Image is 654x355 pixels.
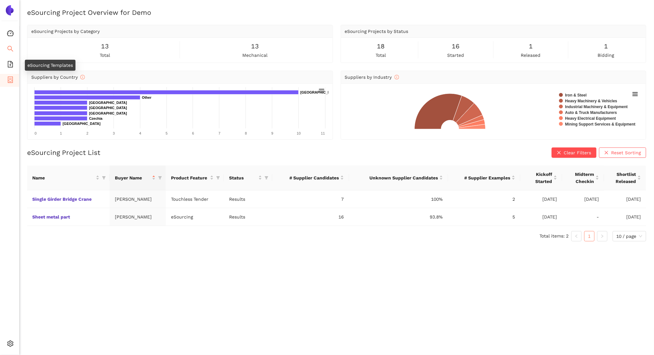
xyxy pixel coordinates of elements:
[216,176,220,180] span: filter
[31,29,100,34] span: eSourcing Projects by Category
[345,75,399,80] span: Suppliers by Industry
[297,131,301,135] text: 10
[552,147,597,158] button: closeClear Filters
[166,190,224,208] td: Touchless Tender
[354,174,438,181] span: Unknown Supplier Candidates
[35,131,36,135] text: 0
[349,208,448,226] td: 93.8%
[598,52,614,59] span: bidding
[115,174,151,181] span: Buyer Name
[562,190,604,208] td: [DATE]
[609,171,636,185] span: Shortlist Released
[448,190,520,208] td: 2
[89,101,127,105] text: [GEOGRAPHIC_DATA]
[565,99,618,103] text: Heavy Machinery & Vehicles
[166,208,224,226] td: eSourcing
[520,190,562,208] td: [DATE]
[100,52,110,59] span: total
[192,131,194,135] text: 6
[25,60,75,71] div: eSourcing Templates
[224,208,272,226] td: Results
[448,208,520,226] td: 5
[89,117,103,120] text: Czechia
[113,131,115,135] text: 3
[395,75,399,79] span: info-circle
[80,75,85,79] span: info-circle
[562,208,604,226] td: -
[564,149,591,156] span: Clear Filters
[568,171,594,185] span: Midterm Checkin
[565,105,628,109] text: Industrial Machinery & Equipment
[251,41,259,51] span: 13
[263,173,270,183] span: filter
[224,166,272,190] th: this column's title is Status,this column is sortable
[575,234,579,238] span: left
[63,122,101,126] text: [GEOGRAPHIC_DATA]
[7,338,14,351] span: setting
[597,231,608,241] li: Next Page
[272,166,349,190] th: this column's title is # Supplier Candidates,this column is sortable
[142,96,152,99] text: Other
[7,59,14,72] span: file-add
[229,174,257,181] span: Status
[265,176,268,180] span: filter
[215,173,221,183] span: filter
[27,166,110,190] th: this column's title is Name,this column is sortable
[32,174,95,181] span: Name
[377,41,385,51] span: 18
[158,176,162,180] span: filter
[557,150,561,156] span: close
[604,166,646,190] th: this column's title is Shortlist Released,this column is sortable
[7,74,14,87] span: container
[585,231,594,241] a: 1
[242,52,267,59] span: mechanical
[562,166,604,190] th: this column's title is Midterm Checkin,this column is sortable
[565,116,616,121] text: Heavy Electrical Equipment
[604,208,646,226] td: [DATE]
[604,150,609,156] span: close
[7,28,14,41] span: dashboard
[520,208,562,226] td: [DATE]
[565,93,587,97] text: Iron & Steel
[27,148,100,157] h2: eSourcing Project List
[597,231,608,241] button: right
[277,174,339,181] span: # Supplier Candidates
[529,41,533,51] span: 1
[89,111,127,115] text: [GEOGRAPHIC_DATA]
[89,106,127,110] text: [GEOGRAPHIC_DATA]
[60,131,62,135] text: 1
[526,171,552,185] span: Kickoff Started
[448,52,464,59] span: started
[218,131,220,135] text: 7
[540,231,569,241] li: Total items: 2
[166,131,167,135] text: 5
[611,149,641,156] span: Reset Sorting
[520,166,562,190] th: this column's title is Kickoff Started,this column is sortable
[452,41,460,51] span: 16
[600,234,604,238] span: right
[345,29,408,34] span: eSourcing Projects by Status
[157,173,163,183] span: filter
[27,8,646,17] h2: eSourcing Project Overview for Demo
[613,231,646,241] div: Page Size
[7,43,14,56] span: search
[571,231,582,241] button: left
[272,208,349,226] td: 16
[565,122,636,127] text: Mining Support Services & Equipment
[101,173,107,183] span: filter
[349,166,448,190] th: this column's title is Unknown Supplier Candidates,this column is sortable
[110,208,166,226] td: [PERSON_NAME]
[604,190,646,208] td: [DATE]
[245,131,247,135] text: 8
[139,131,141,135] text: 4
[453,174,510,181] span: # Supplier Examples
[102,176,106,180] span: filter
[617,231,642,241] span: 10 / page
[31,75,85,80] span: Suppliers by Country
[521,52,541,59] span: released
[224,190,272,208] td: Results
[349,190,448,208] td: 100%
[5,5,15,15] img: Logo
[171,174,209,181] span: Product Feature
